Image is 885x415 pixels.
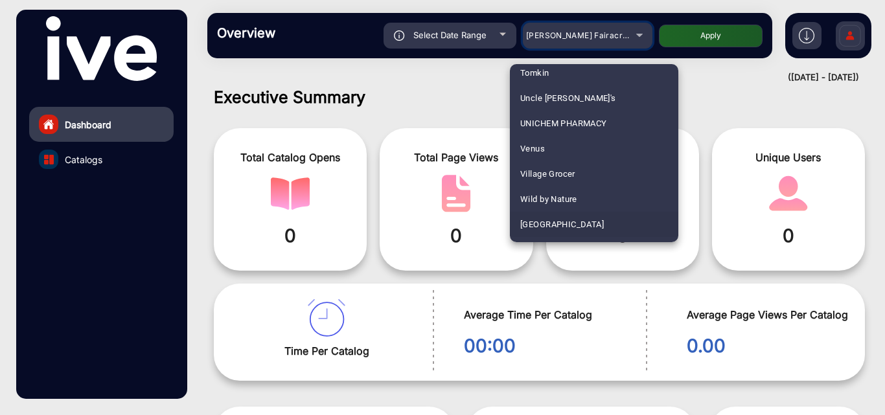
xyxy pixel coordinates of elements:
[520,111,607,136] span: UNICHEM PHARMACY
[520,186,577,212] span: Wild by Nature
[520,212,604,237] span: [GEOGRAPHIC_DATA]
[520,85,616,111] span: Uncle [PERSON_NAME]'s
[520,161,575,186] span: Village Grocer
[520,136,545,161] span: Venus
[520,60,549,85] span: Tomkin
